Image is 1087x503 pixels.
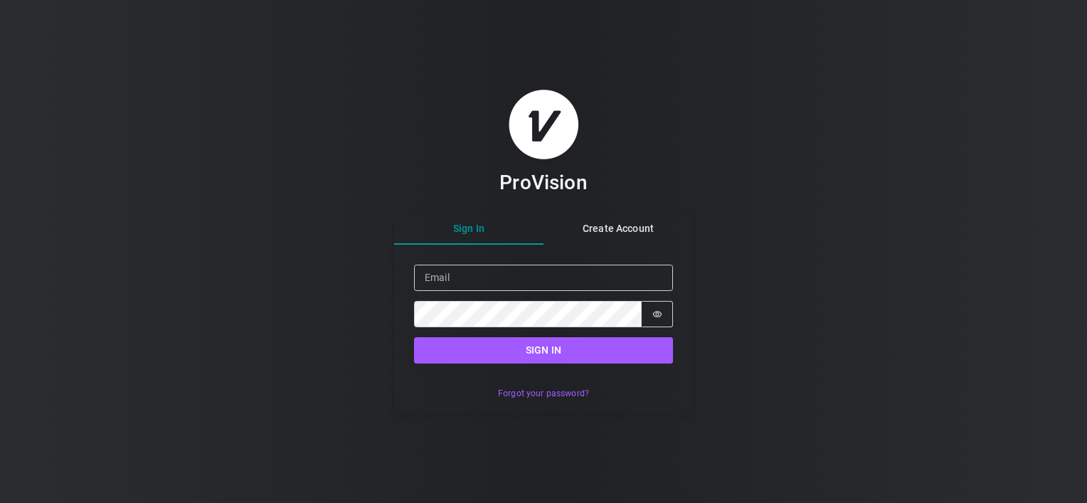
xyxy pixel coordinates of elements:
button: Create Account [543,213,693,245]
button: Sign in [414,337,673,364]
h3: ProVision [499,170,587,195]
button: Show password [642,301,673,327]
button: Forgot your password? [490,383,596,404]
input: Email [414,265,673,291]
button: Sign In [394,213,543,245]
